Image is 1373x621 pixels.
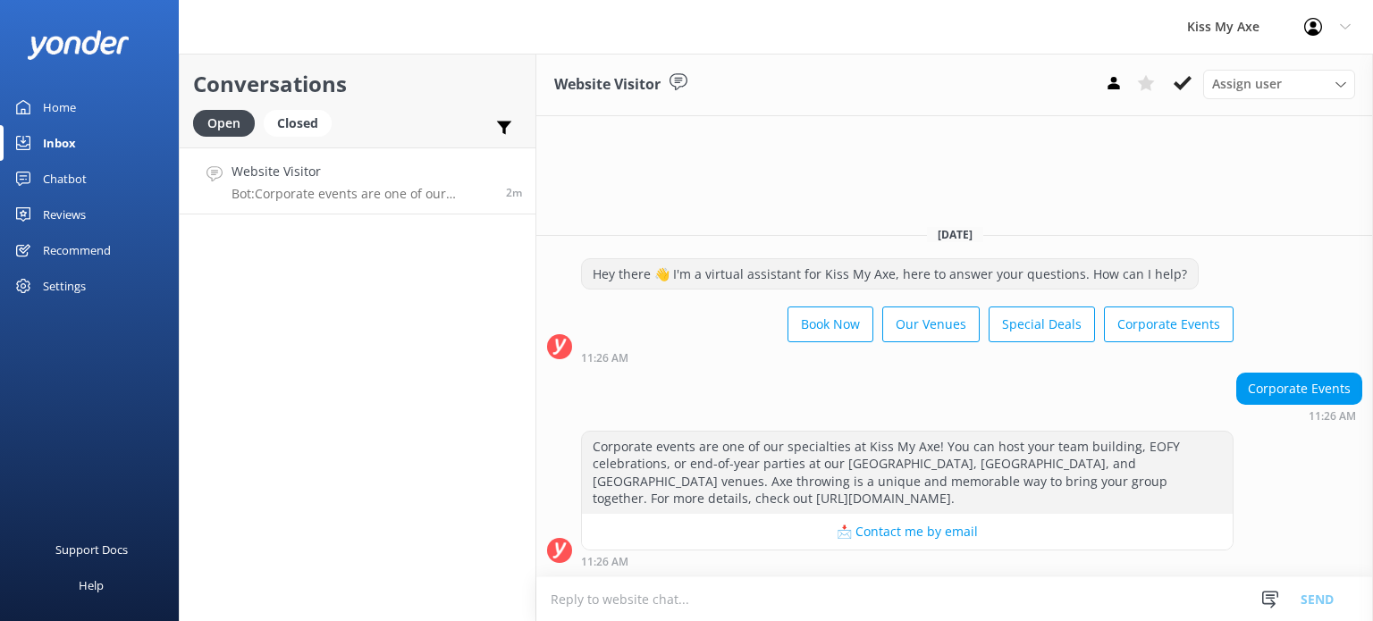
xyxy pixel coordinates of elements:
[581,557,628,567] strong: 11:26 AM
[581,353,628,364] strong: 11:26 AM
[43,197,86,232] div: Reviews
[55,532,128,567] div: Support Docs
[582,514,1233,550] button: 📩 Contact me by email
[581,555,1234,567] div: Sep 10 2025 11:26am (UTC +10:00) Australia/Sydney
[1237,373,1361,404] div: Corporate Events
[264,113,341,132] a: Closed
[180,147,535,214] a: Website VisitorBot:Corporate events are one of our specialties at Kiss My Axe! You can host your ...
[1104,306,1234,342] button: Corporate Events
[1309,411,1356,422] strong: 11:26 AM
[193,67,522,101] h2: Conversations
[1212,74,1282,94] span: Assign user
[581,351,1234,364] div: Sep 10 2025 11:26am (UTC +10:00) Australia/Sydney
[927,227,983,242] span: [DATE]
[1236,409,1362,422] div: Sep 10 2025 11:26am (UTC +10:00) Australia/Sydney
[788,306,873,342] button: Book Now
[582,432,1233,514] div: Corporate events are one of our specialties at Kiss My Axe! You can host your team building, EOFY...
[506,185,522,200] span: Sep 10 2025 11:26am (UTC +10:00) Australia/Sydney
[193,113,264,132] a: Open
[882,306,980,342] button: Our Venues
[989,306,1095,342] button: Special Deals
[264,110,332,137] div: Closed
[232,186,493,202] p: Bot: Corporate events are one of our specialties at Kiss My Axe! You can host your team building,...
[79,567,104,603] div: Help
[43,268,86,304] div: Settings
[27,30,130,60] img: yonder-white-logo.png
[43,125,76,161] div: Inbox
[1203,70,1355,98] div: Assign User
[554,73,661,97] h3: Website Visitor
[232,162,493,181] h4: Website Visitor
[43,89,76,125] div: Home
[43,161,87,197] div: Chatbot
[193,110,255,137] div: Open
[43,232,111,268] div: Recommend
[582,259,1198,290] div: Hey there 👋 I'm a virtual assistant for Kiss My Axe, here to answer your questions. How can I help?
